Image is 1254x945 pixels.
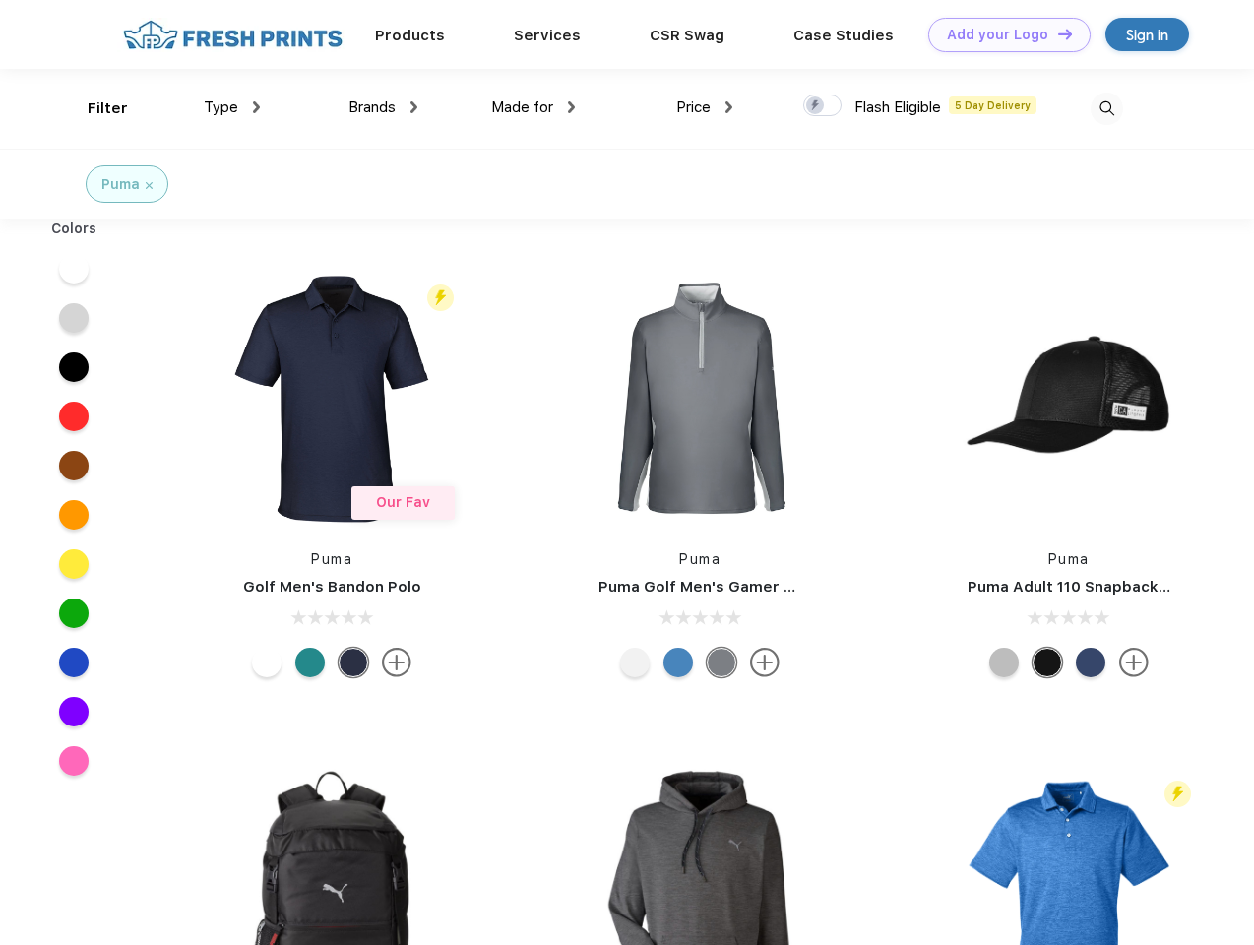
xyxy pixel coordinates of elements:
[1126,24,1168,46] div: Sign in
[339,648,368,677] div: Navy Blazer
[676,98,711,116] span: Price
[1164,781,1191,807] img: flash_active_toggle.svg
[1058,29,1072,39] img: DT
[949,96,1036,114] span: 5 Day Delivery
[679,551,721,567] a: Puma
[650,27,724,44] a: CSR Swag
[491,98,553,116] span: Made for
[146,182,153,189] img: filter_cancel.svg
[201,268,463,530] img: func=resize&h=266
[1091,93,1123,125] img: desktop_search.svg
[1119,648,1149,677] img: more.svg
[598,578,909,596] a: Puma Golf Men's Gamer Golf Quarter-Zip
[1048,551,1090,567] a: Puma
[1105,18,1189,51] a: Sign in
[854,98,941,116] span: Flash Eligible
[663,648,693,677] div: Bright Cobalt
[514,27,581,44] a: Services
[101,174,140,195] div: Puma
[311,551,352,567] a: Puma
[243,578,421,596] a: Golf Men's Bandon Polo
[88,97,128,120] div: Filter
[410,101,417,113] img: dropdown.png
[204,98,238,116] span: Type
[253,101,260,113] img: dropdown.png
[947,27,1048,43] div: Add your Logo
[376,494,430,510] span: Our Fav
[252,648,282,677] div: Bright White
[1033,648,1062,677] div: Pma Blk with Pma Blk
[295,648,325,677] div: Green Lagoon
[620,648,650,677] div: Bright White
[348,98,396,116] span: Brands
[568,101,575,113] img: dropdown.png
[36,219,112,239] div: Colors
[725,101,732,113] img: dropdown.png
[117,18,348,52] img: fo%20logo%202.webp
[375,27,445,44] a: Products
[750,648,780,677] img: more.svg
[382,648,411,677] img: more.svg
[427,284,454,311] img: flash_active_toggle.svg
[569,268,831,530] img: func=resize&h=266
[989,648,1019,677] div: Quarry with Brt Whit
[707,648,736,677] div: Quiet Shade
[938,268,1200,530] img: func=resize&h=266
[1076,648,1105,677] div: Peacoat with Qut Shd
